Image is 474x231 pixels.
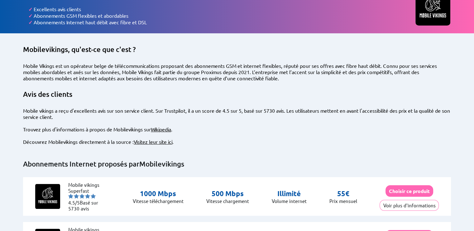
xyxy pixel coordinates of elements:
[380,200,439,211] button: Voir plus d'informations
[385,188,433,194] a: Choisir ce produit
[34,12,128,19] span: Abonnements GSM flexibles et abordables
[68,200,106,211] li: Basé sur 5730 avis
[380,202,439,208] a: Voir plus d'informations
[385,185,433,197] button: Choisir ce produit
[28,19,32,26] span: ✓
[139,160,184,168] span: Mobilevikings
[23,90,451,99] h2: Avis des clients
[23,139,451,145] div: Découvrez Mobilevikings directement à la source : .
[28,6,32,12] span: ✓
[68,200,80,205] span: 4.5/5
[329,198,357,204] p: Prix mensuel
[23,107,450,120] span: Mobile vikings a reçu d'excellents avis sur son service client. Sur Trustpilot, il a un score de ...
[91,194,96,199] img: starnr5
[34,6,81,12] span: Excellents avis clients
[23,45,451,54] h2: , qu'est-ce que c'est ?
[206,189,249,198] p: 500 Mbps
[85,194,90,199] img: starnr4
[23,160,451,168] h2: Abonnements Internet proposés par
[23,126,451,132] div: Trouvez plus d'informations à propos de Mobilevikings sur .
[35,184,60,209] img: Logo of Mobile vikings
[68,182,106,188] li: Mobile vikings
[206,198,249,204] p: Vitesse chargement
[271,189,306,198] p: Illimité
[68,194,73,199] img: starnr1
[28,12,32,19] span: ✓
[23,45,68,54] span: Mobilevikings
[134,139,172,145] a: Visitez leur site ici
[68,188,106,194] li: Superfast
[271,198,306,204] p: Volume internet
[151,126,171,132] a: Wikipedia
[133,198,184,204] p: Vitesse télé­chargement
[329,189,357,198] p: 55€
[79,194,84,199] img: starnr3
[34,19,147,25] span: Abonnements Internet haut débit avec fibre et DSL
[133,189,184,198] p: 1000 Mbps
[74,194,79,199] img: starnr2
[23,63,451,81] div: Mobile Vikings est un opérateur belge de télécommunications proposant des abonnements GSM et inte...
